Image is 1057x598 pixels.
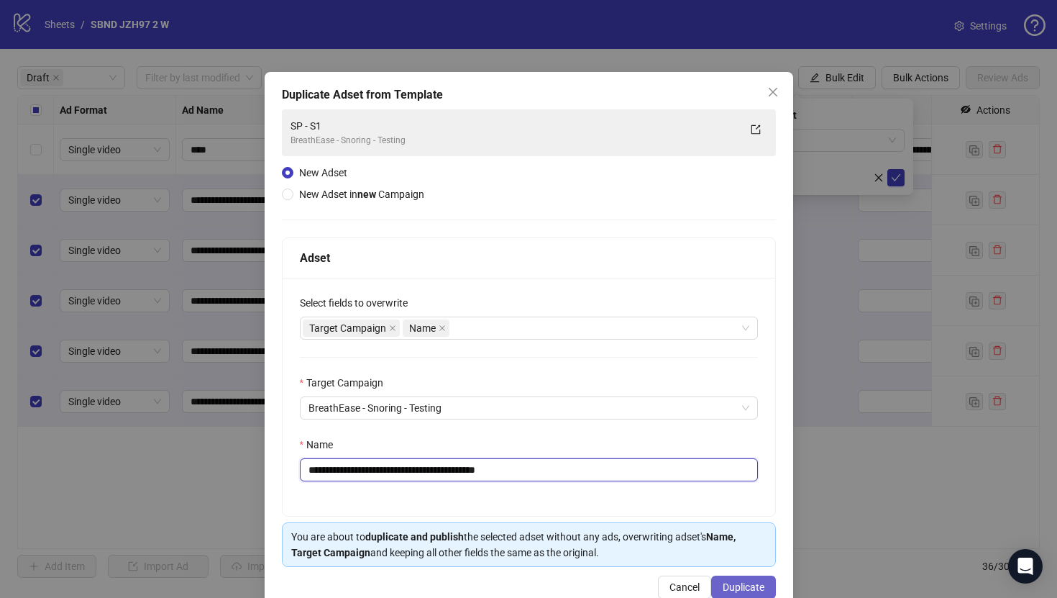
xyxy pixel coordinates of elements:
span: Target Campaign [303,320,400,337]
label: Name [300,437,342,453]
span: Target Campaign [309,320,386,336]
div: Adset [300,249,758,267]
span: close [439,325,446,332]
span: Name [409,320,436,336]
strong: new [357,189,376,200]
strong: Name, Target Campaign [291,531,736,558]
span: New Adset in Campaign [299,189,424,200]
label: Target Campaign [300,375,393,391]
span: Name [403,320,449,337]
span: Cancel [669,581,700,593]
span: close-circle [741,404,750,412]
div: BreathEase - Snoring - Testing [290,134,738,148]
span: New Adset [299,167,347,178]
div: Duplicate Adset from Template [282,86,776,104]
span: export [751,124,761,135]
span: close [767,86,779,98]
span: close [389,325,396,332]
span: BreathEase - Snoring - Testing [308,397,749,419]
div: SP - S1 [290,118,738,134]
div: You are about to the selected adset without any ads, overwriting adset's and keeping all other fi... [291,529,767,561]
button: Close [761,81,784,104]
span: Duplicate [723,581,764,593]
input: Name [300,458,758,481]
strong: duplicate and publish [365,531,464,543]
label: Select fields to overwrite [300,295,417,311]
div: Open Intercom Messenger [1008,549,1043,584]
